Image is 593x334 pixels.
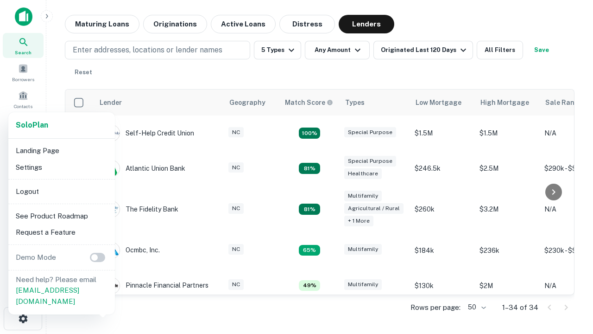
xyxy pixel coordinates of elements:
[12,183,111,200] li: Logout
[16,274,107,307] p: Need help? Please email
[16,120,48,131] a: SoloPlan
[12,159,111,176] li: Settings
[12,252,60,263] p: Demo Mode
[12,224,111,241] li: Request a Feature
[16,286,79,305] a: [EMAIL_ADDRESS][DOMAIN_NAME]
[12,208,111,225] li: See Product Roadmap
[16,121,48,129] strong: Solo Plan
[547,260,593,304] iframe: Chat Widget
[12,142,111,159] li: Landing Page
